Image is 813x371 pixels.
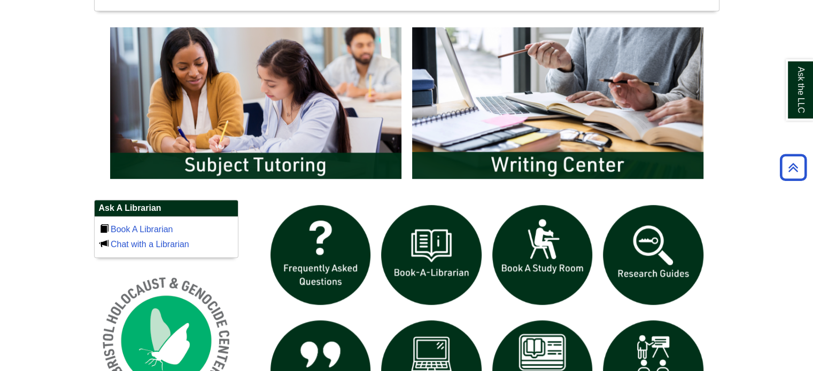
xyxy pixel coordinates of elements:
img: Research Guides icon links to research guides web page [598,200,709,311]
img: Book a Librarian icon links to book a librarian web page [376,200,487,311]
img: Subject Tutoring Information [105,22,407,184]
a: Back to Top [776,160,810,175]
a: Book A Librarian [111,225,173,234]
div: slideshow [105,22,709,189]
h2: Ask A Librarian [95,200,238,217]
a: Chat with a Librarian [111,240,189,249]
img: Writing Center Information [407,22,709,184]
img: book a study room icon links to book a study room web page [487,200,598,311]
img: frequently asked questions [265,200,376,311]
